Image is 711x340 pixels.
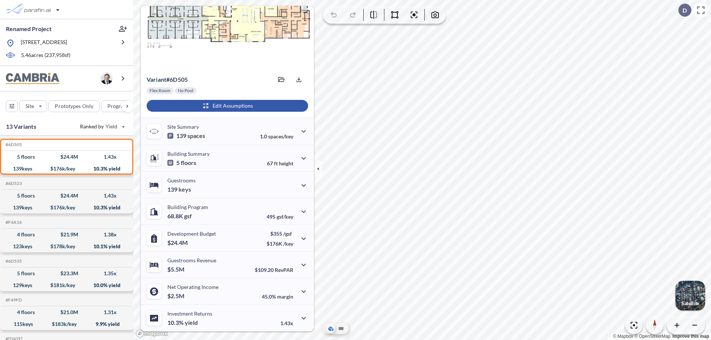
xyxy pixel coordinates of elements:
[147,100,308,112] button: Edit Assumptions
[19,100,47,112] button: Site
[74,121,130,132] button: Ranked by Yield
[150,88,170,94] p: Flex Room
[682,7,687,14] p: D
[167,310,212,317] p: Investment Returns
[26,102,34,110] p: Site
[274,160,278,166] span: ft
[147,76,188,83] p: # 6d505
[167,212,192,220] p: 68.8K
[255,267,293,273] p: $109.20
[6,122,36,131] p: 13 Variants
[277,293,293,300] span: margin
[4,181,22,186] h5: Click to copy the code
[6,25,51,33] p: Renamed Project
[187,132,205,139] span: spaces
[167,239,189,246] p: $24.4M
[681,300,699,306] p: Satellite
[167,284,218,290] p: Net Operating Income
[4,259,22,264] h5: Click to copy the code
[283,230,292,237] span: /gsf
[4,297,22,303] h5: Click to copy the code
[280,320,293,326] p: 1.43x
[167,159,196,166] p: 5
[55,102,93,110] p: Prototypes Only
[167,257,216,263] p: Guestrooms Revenue
[672,334,709,339] a: Improve this map
[4,220,22,225] h5: Click to copy the code
[21,38,67,48] p: [STREET_ADDRESS]
[675,281,705,310] img: Switcher Image
[4,142,22,147] h5: Click to copy the code
[277,213,293,220] span: gsf/key
[49,100,100,112] button: Prototypes Only
[184,212,192,220] span: gsf
[167,319,198,326] p: 10.3%
[101,100,141,112] button: Program
[106,123,118,130] span: Yield
[181,159,196,166] span: floors
[167,124,199,130] p: Site Summary
[326,324,335,333] button: Aerial View
[267,160,293,166] p: 67
[267,240,293,247] p: $176K
[262,293,293,300] p: 45.0%
[167,177,196,184] p: Guestrooms
[675,281,705,310] button: Switcher ImageSatellite
[613,334,633,339] a: Mapbox
[268,133,293,139] span: spaces/key
[107,102,128,110] p: Program
[337,324,346,333] button: Site Plan
[6,73,59,84] img: BrandImage
[101,73,113,84] img: user logo
[283,240,293,247] span: /key
[167,132,205,139] p: 139
[267,230,293,237] p: $355
[178,186,191,193] span: keys
[267,213,293,220] p: 495
[275,267,293,273] span: RevPAR
[185,319,198,326] span: yield
[167,186,191,193] p: 139
[178,88,193,94] p: No Pool
[21,51,70,60] p: 5.46 acres ( 237,958 sf)
[260,133,293,139] p: 1.0
[634,334,670,339] a: OpenStreetMap
[167,266,186,273] p: $5.5M
[279,160,293,166] span: height
[167,292,186,300] p: $2.5M
[167,230,216,237] p: Development Budget
[147,76,166,83] span: Variant
[167,204,208,210] p: Building Program
[167,151,210,157] p: Building Summary
[136,329,168,338] a: Mapbox homepage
